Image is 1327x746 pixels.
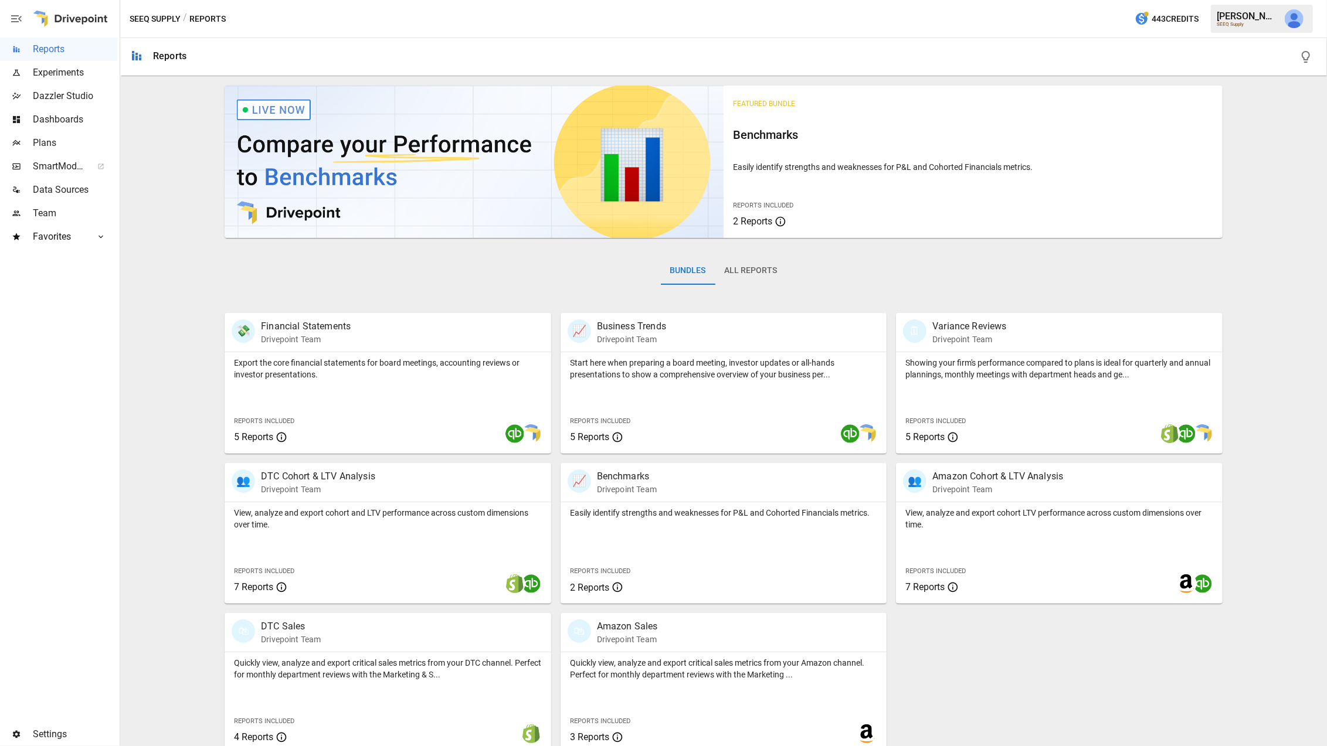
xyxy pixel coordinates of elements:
button: Bundles [661,257,715,285]
img: Derek Yimoyines [1285,9,1304,28]
img: quickbooks [841,424,860,443]
span: Reports Included [234,717,294,725]
p: Drivepoint Team [932,483,1063,495]
span: 3 Reports [570,731,609,742]
span: 5 Reports [905,431,945,442]
img: amazon [1177,574,1196,593]
span: Dashboards [33,113,117,127]
img: smart model [857,424,876,443]
span: Reports Included [570,717,630,725]
span: Favorites [33,230,84,244]
p: Financial Statements [261,319,351,333]
p: Drivepoint Team [597,333,666,345]
div: / [183,12,187,26]
p: Start here when preparing a board meeting, investor updates or all-hands presentations to show a ... [570,357,878,380]
span: Reports Included [234,417,294,425]
span: 2 Reports [570,582,609,593]
div: 👥 [903,469,926,493]
p: Drivepoint Team [597,483,657,495]
p: Drivepoint Team [597,633,658,645]
p: Variance Reviews [932,319,1006,333]
span: Reports [33,42,117,56]
div: [PERSON_NAME] [1217,11,1278,22]
p: Easily identify strengths and weaknesses for P&L and Cohorted Financials metrics. [733,161,1213,173]
span: 4 Reports [234,731,273,742]
button: SEEQ Supply [130,12,181,26]
div: 🗓 [903,319,926,343]
div: SEEQ Supply [1217,22,1278,27]
img: quickbooks [1193,574,1212,593]
p: Amazon Sales [597,619,658,633]
div: 🛍 [568,619,591,643]
img: shopify [522,724,541,743]
span: Reports Included [570,417,630,425]
p: Quickly view, analyze and export critical sales metrics from your Amazon channel. Perfect for mon... [570,657,878,680]
span: 7 Reports [905,581,945,592]
button: 443Credits [1130,8,1203,30]
span: Reports Included [570,567,630,575]
span: 5 Reports [570,431,609,442]
p: Showing your firm's performance compared to plans is ideal for quarterly and annual plannings, mo... [905,357,1213,380]
span: Reports Included [733,202,793,209]
div: 📈 [568,469,591,493]
p: Drivepoint Team [261,483,375,495]
p: Drivepoint Team [932,333,1006,345]
span: 5 Reports [234,431,273,442]
p: Business Trends [597,319,666,333]
div: Reports [153,50,186,62]
span: Reports Included [234,567,294,575]
span: Reports Included [905,417,966,425]
span: SmartModel [33,159,84,173]
img: shopify [505,574,524,593]
span: Settings [33,727,117,741]
span: Team [33,206,117,220]
span: 7 Reports [234,581,273,592]
img: quickbooks [522,574,541,593]
img: amazon [857,724,876,743]
span: ™ [84,158,92,172]
img: quickbooks [505,424,524,443]
span: Dazzler Studio [33,89,117,103]
p: Drivepoint Team [261,633,321,645]
p: DTC Sales [261,619,321,633]
div: 💸 [232,319,255,343]
img: video thumbnail [225,86,724,238]
p: Benchmarks [597,469,657,483]
p: DTC Cohort & LTV Analysis [261,469,375,483]
span: Data Sources [33,183,117,197]
img: smart model [1193,424,1212,443]
span: Featured Bundle [733,100,795,108]
p: View, analyze and export cohort LTV performance across custom dimensions over time. [905,507,1213,530]
img: shopify [1160,424,1179,443]
span: 2 Reports [733,216,772,227]
p: Amazon Cohort & LTV Analysis [932,469,1063,483]
p: View, analyze and export cohort and LTV performance across custom dimensions over time. [234,507,542,530]
div: 👥 [232,469,255,493]
h6: Benchmarks [733,125,1213,144]
div: 🛍 [232,619,255,643]
p: Quickly view, analyze and export critical sales metrics from your DTC channel. Perfect for monthl... [234,657,542,680]
span: Reports Included [905,567,966,575]
p: Drivepoint Team [261,333,351,345]
span: 443 Credits [1152,12,1199,26]
button: All Reports [715,257,787,285]
span: Plans [33,136,117,150]
div: 📈 [568,319,591,343]
img: quickbooks [1177,424,1196,443]
p: Easily identify strengths and weaknesses for P&L and Cohorted Financials metrics. [570,507,878,519]
button: Derek Yimoyines [1278,2,1311,35]
span: Experiments [33,66,117,80]
p: Export the core financial statements for board meetings, accounting reviews or investor presentat... [234,357,542,380]
img: smart model [522,424,541,443]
